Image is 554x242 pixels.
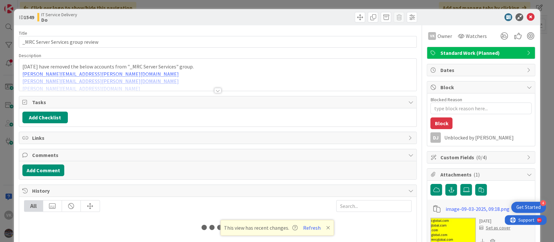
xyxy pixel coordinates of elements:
div: DJ [430,132,441,143]
input: Search... [336,200,412,212]
span: IT Service Delivery [41,12,77,17]
button: Add Comment [22,164,64,176]
button: Refresh [301,224,323,232]
span: ( 1 ) [473,171,479,178]
div: Unblocked by [PERSON_NAME] [444,135,532,140]
span: This view has recent changes. [224,224,298,232]
span: Support [14,1,30,9]
span: Links [32,134,405,142]
div: Open Get Started checklist, remaining modules: 4 [511,202,546,213]
span: Attachments [440,171,523,178]
button: Block [430,117,452,129]
span: Description [19,53,41,58]
span: Standard Work (Planned) [440,49,523,57]
div: 9+ [33,3,36,8]
span: Dates [440,66,523,74]
span: Comments [32,151,405,159]
span: ( 0/4 ) [476,154,486,161]
span: Owner [437,32,452,40]
label: Title [19,30,27,36]
button: Add Checklist [22,112,68,123]
span: Custom Fields [440,153,523,161]
b: Do [41,17,77,22]
div: 4 [540,200,546,206]
input: type card name here... [19,36,417,48]
span: History [32,187,405,195]
div: Set as cover [479,224,510,231]
a: [PERSON_NAME][EMAIL_ADDRESS][PERSON_NAME][DOMAIN_NAME] [22,71,179,77]
div: [DATE] [479,218,510,224]
span: Watchers [465,32,486,40]
label: Blocked Reason [430,97,462,103]
b: 1549 [24,14,34,20]
div: All [24,200,43,212]
span: Block [440,83,523,91]
div: Get Started [516,204,541,211]
div: VK [428,32,436,40]
span: ID [19,13,34,21]
span: Tasks [32,98,405,106]
a: image-09-03-2025, 09:18.png [446,205,510,213]
p: [DATE] have removed the below accounts from "_MRC Server Services" group. [22,63,413,70]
